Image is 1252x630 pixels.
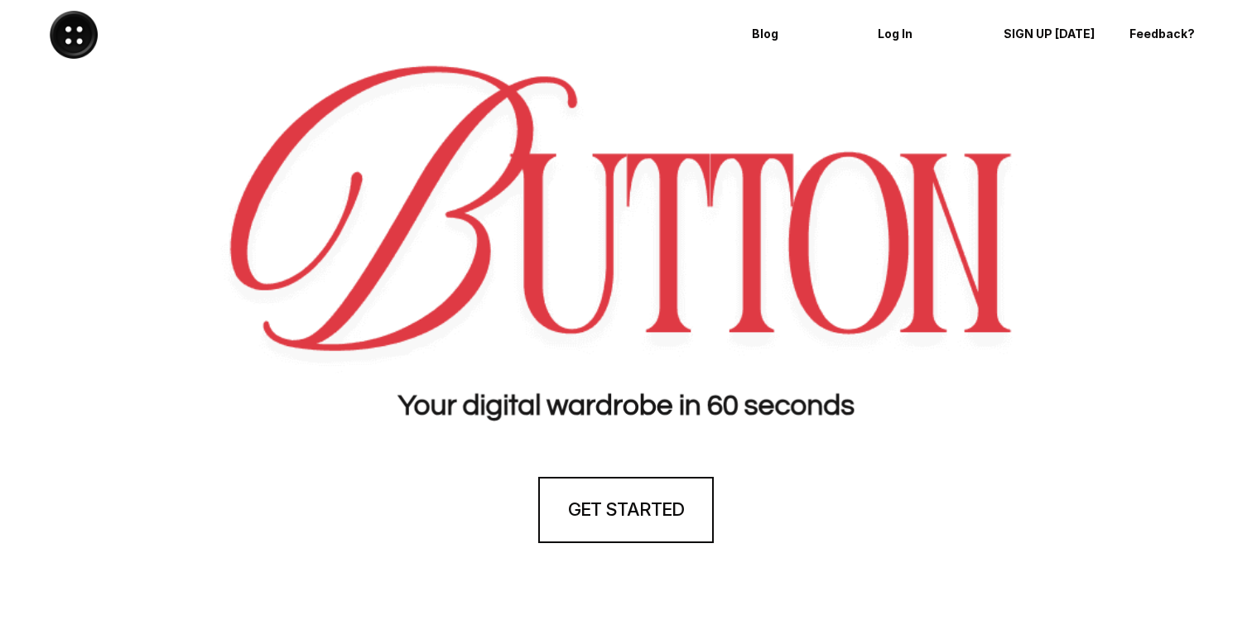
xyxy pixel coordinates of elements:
strong: Your digital wardrobe in 60 seconds [397,391,855,421]
p: Feedback? [1129,27,1224,41]
h4: GET STARTED [568,497,684,522]
p: Blog [752,27,846,41]
a: Log In [866,13,984,56]
a: Feedback? [1118,13,1235,56]
a: Blog [740,13,858,56]
a: SIGN UP [DATE] [992,13,1110,56]
p: SIGN UP [DATE] [1004,27,1098,41]
p: Log In [878,27,972,41]
a: GET STARTED [538,477,714,543]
